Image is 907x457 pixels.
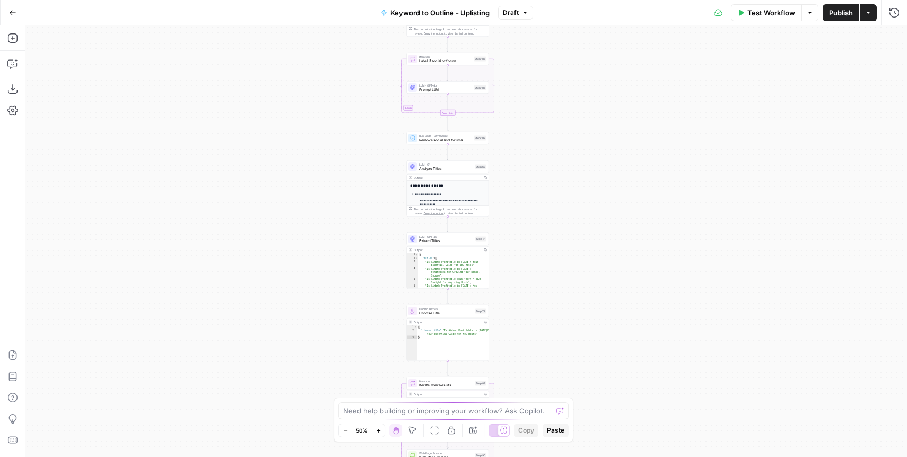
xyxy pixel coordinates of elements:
g: Edge from step_51 to step_185 [447,37,449,52]
div: Human ReviewChoose TitleStep 72Output{ "choose_title":"Is Airbnb Profitable in [DATE]? Your Essen... [407,305,489,361]
div: Step 71 [475,237,486,242]
div: 3 [407,336,417,340]
button: Publish [823,4,859,21]
div: 1 [407,325,417,329]
span: Copy the output [424,212,444,215]
span: 50% [356,426,368,435]
span: Web Page Scrape [419,451,473,455]
g: Edge from step_68 to step_71 [447,217,449,232]
span: LLM · O1 [419,162,473,167]
span: Prompt LLM [419,87,472,92]
span: Run Code · JavaScript [419,134,472,138]
button: Copy [514,424,538,437]
div: Step 89 [475,381,486,386]
span: Copy [518,426,534,435]
span: Toggle code folding, rows 1 through 14 [415,253,418,257]
div: 6 [407,284,418,291]
button: Test Workflow [731,4,801,21]
div: LLM · GPT-4oExtract TitlesStep 71Output{ "titles":[ "Is Airbnb Profitable in [DATE]? Your Essenti... [407,232,489,289]
span: Copy the output [424,32,444,35]
div: 2 [407,257,418,261]
span: Keyword to Outline - Uplisting [390,7,490,18]
div: LoopIterationLabel if social or forumStep 185 [407,53,489,65]
span: LLM · GPT-4o [419,235,473,239]
span: Iteration [419,55,472,59]
div: 4 [407,267,418,278]
button: Draft [498,6,533,20]
span: Extract Titles [419,238,473,244]
g: Edge from step_72 to step_89 [447,361,449,376]
div: This output is too large & has been abbreviated for review. to view the full content. [414,207,486,215]
g: Edge from step_187 to step_68 [447,144,449,160]
span: Analyze Titles [419,166,473,171]
div: Step 68 [475,165,486,169]
button: Paste [543,424,569,437]
span: Remove social and forums [419,137,472,143]
span: Toggle code folding, rows 2 through 13 [415,257,418,261]
g: Edge from step_185-iteration-end to step_187 [447,116,449,131]
g: Edge from step_89 to step_90 [447,433,449,449]
div: Step 187 [474,136,486,141]
div: Complete [407,110,489,116]
div: Output [414,320,481,324]
div: Output [414,392,481,396]
span: Iterate Over Results [419,383,473,388]
span: Label if social or forum [419,58,472,64]
span: Iteration [419,379,473,383]
div: This output is too large & has been abbreviated for review. to view the full content. [414,27,486,36]
div: Run Code · JavaScriptRemove social and forumsStep 187 [407,132,489,144]
div: Output [414,248,481,252]
div: Output [414,176,481,180]
span: Publish [829,7,853,18]
div: 1 [407,253,418,257]
div: LLM · GPT-4oPrompt LLMStep 186 [407,81,489,94]
button: Keyword to Outline - Uplisting [374,4,496,21]
span: Human Review [419,307,473,311]
div: IterationIterate Over ResultsStep 89Output[ { "domain":"[DOMAIN_NAME]", "link":"[URL][DOMAIN_NAME... [407,377,489,433]
div: 2 [407,329,417,336]
span: Test Workflow [747,7,795,18]
span: Paste [547,426,564,435]
span: LLM · GPT-4o [419,83,472,88]
g: Edge from step_185 to step_186 [447,65,449,81]
div: 3 [407,260,418,267]
div: Complete [440,110,456,116]
div: 5 [407,278,418,284]
span: Toggle code folding, rows 1 through 3 [414,325,417,329]
div: Step 186 [474,85,486,90]
div: Step 72 [475,309,486,314]
span: Draft [503,8,519,18]
span: Choose Title [419,311,473,316]
g: Edge from step_71 to step_72 [447,289,449,304]
div: Step 185 [474,57,486,62]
